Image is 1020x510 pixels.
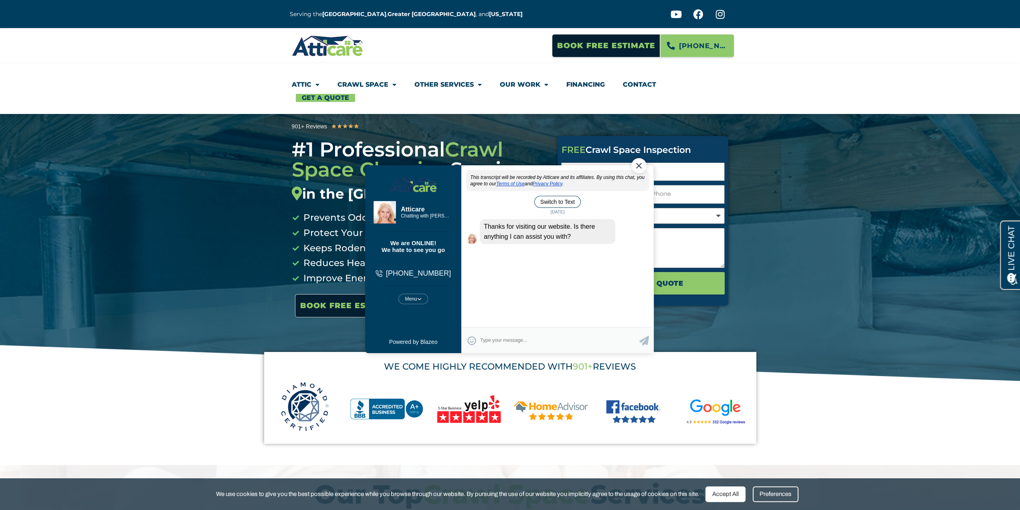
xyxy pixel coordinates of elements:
[348,121,353,132] i: ★
[295,294,403,317] a: Book Free Estimate
[292,75,319,94] a: Attic
[292,137,503,182] span: Crawl Space Cleaning
[275,362,746,371] div: WE COME HIGHLY RECOMMENDED WITH REVIEWS
[301,271,427,286] span: Improve Energy-Efficiency
[301,226,434,241] span: Protect Your Property Value
[557,38,655,53] span: Book Free Estimate
[705,486,745,502] div: Accept All
[414,75,482,94] a: Other Services
[679,39,728,53] span: [PHONE_NUMBER]
[296,94,355,102] a: Get A Quote
[357,139,664,372] iframe: Chat Exit Popup
[489,10,523,18] a: [US_STATE]
[292,75,729,102] nav: Menu
[20,6,65,16] span: Opens a chat window
[292,122,327,131] div: 901+ Reviews
[300,298,398,313] span: Book Free Estimate
[342,121,348,132] i: ★
[500,75,548,94] a: Our Work
[301,256,405,271] span: Reduces Health Risks
[388,10,476,18] a: Greater [GEOGRAPHIC_DATA]
[292,140,546,202] h3: #1 Professional Service
[566,75,605,94] a: Financing
[353,121,359,132] i: ★
[660,34,734,57] a: [PHONE_NUMBER]
[292,186,546,202] div: in the [GEOGRAPHIC_DATA]
[331,121,337,132] i: ★
[301,241,441,256] span: Keeps Rodents & Critters Out
[337,121,342,132] i: ★
[331,121,359,132] div: 5/5
[337,75,396,94] a: Crawl Space
[645,185,725,204] input: Only numbers and phone characters (#, -, *, etc) are accepted.
[753,486,798,502] div: Preferences
[322,10,386,18] a: [GEOGRAPHIC_DATA]
[290,10,529,19] p: Serving the , , and
[301,210,442,226] span: Prevents Odors, Mold, & More
[552,34,660,57] a: Book Free Estimate
[623,75,656,94] a: Contact
[216,489,699,499] span: We use cookies to give you the best possible experience while you browse through our website. By ...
